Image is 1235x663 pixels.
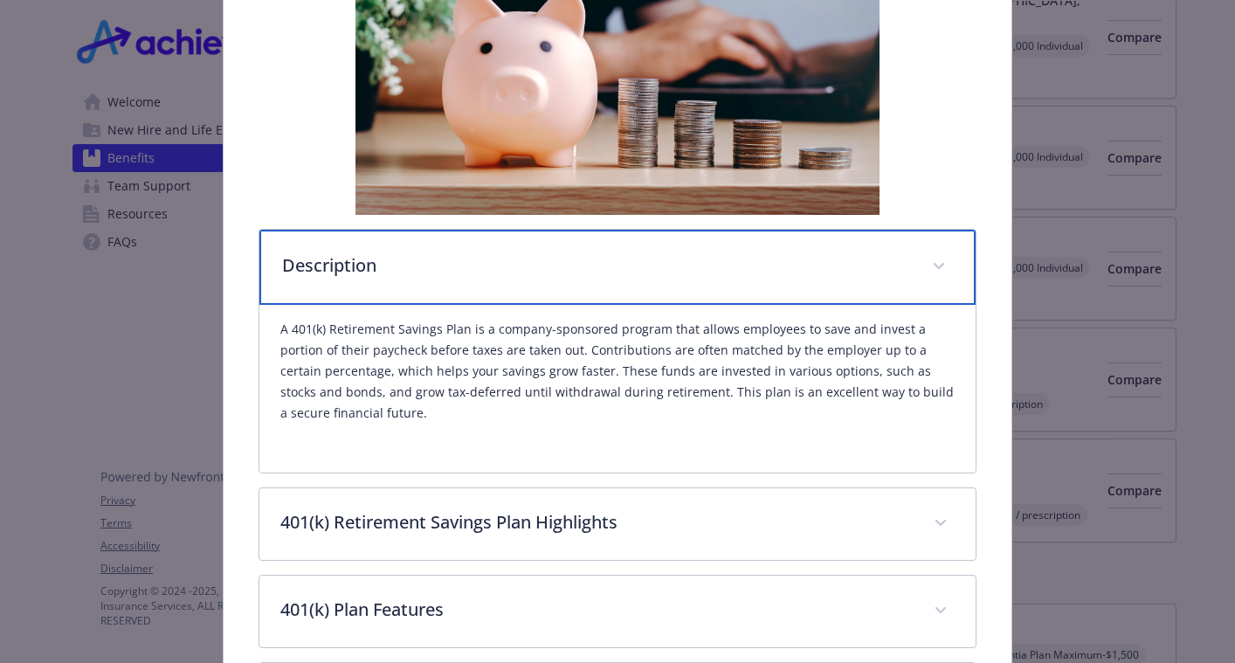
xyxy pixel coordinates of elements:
[282,252,912,279] p: Description
[259,488,976,560] div: 401(k) Retirement Savings Plan Highlights
[280,509,914,535] p: 401(k) Retirement Savings Plan Highlights
[280,597,914,623] p: 401(k) Plan Features
[259,305,976,473] div: Description
[259,576,976,647] div: 401(k) Plan Features
[280,319,956,424] p: A 401(k) Retirement Savings Plan is a company-sponsored program that allows employees to save and...
[259,230,976,305] div: Description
